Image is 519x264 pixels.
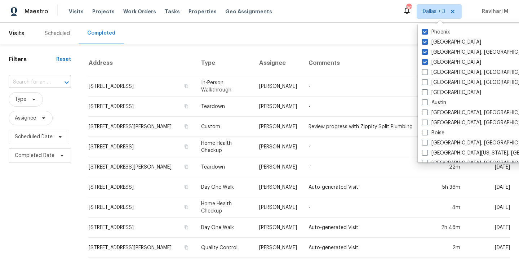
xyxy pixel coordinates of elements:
td: [STREET_ADDRESS] [88,137,195,157]
th: Type [195,50,253,76]
button: Copy Address [183,244,190,251]
td: [STREET_ADDRESS][PERSON_NAME] [88,238,195,258]
td: [PERSON_NAME] [253,76,303,97]
label: Austin [422,99,446,106]
label: [GEOGRAPHIC_DATA] [422,59,481,66]
button: Copy Address [183,204,190,210]
td: [STREET_ADDRESS] [88,76,195,97]
input: Search for an address... [9,77,51,88]
div: Scheduled [45,30,70,37]
label: [GEOGRAPHIC_DATA] [422,39,481,46]
span: Assignee [15,115,36,122]
span: Scheduled Date [15,133,53,140]
td: Auto-generated Visit [303,238,429,258]
td: Teardown [195,97,253,117]
div: 90 [406,4,411,12]
td: Quality Control [195,238,253,258]
td: [PERSON_NAME] [253,218,303,238]
button: Copy Address [183,103,190,109]
span: Projects [92,8,115,15]
td: 4m [430,197,466,218]
td: 2m [430,238,466,258]
td: Home Health Checkup [195,197,253,218]
td: [DATE] [466,197,510,218]
div: Completed [87,30,115,37]
td: [DATE] [466,157,510,177]
button: Copy Address [183,184,190,190]
td: Review progress with Zippity Split Plumbing [303,117,429,137]
span: Visits [69,8,84,15]
td: [PERSON_NAME] [253,137,303,157]
th: Address [88,50,195,76]
td: [STREET_ADDRESS] [88,218,195,238]
label: [GEOGRAPHIC_DATA] [422,89,481,96]
button: Copy Address [183,224,190,231]
div: Reset [56,56,71,63]
span: Visits [9,26,25,41]
td: [STREET_ADDRESS] [88,177,195,197]
th: Assignee [253,50,303,76]
span: Tasks [165,9,180,14]
span: Work Orders [123,8,156,15]
button: Copy Address [183,83,190,89]
td: - [303,157,429,177]
td: 22m [430,157,466,177]
td: [STREET_ADDRESS][PERSON_NAME] [88,157,195,177]
td: [PERSON_NAME] [253,177,303,197]
td: 2h 48m [430,218,466,238]
label: Boise [422,129,444,137]
td: [PERSON_NAME] [253,197,303,218]
span: Type [15,96,26,103]
td: [PERSON_NAME] [253,97,303,117]
button: Copy Address [183,164,190,170]
td: Auto-generated Visit [303,218,429,238]
td: - [303,137,429,157]
td: Auto-generated Visit [303,177,429,197]
td: [STREET_ADDRESS] [88,197,195,218]
td: [DATE] [466,177,510,197]
td: [PERSON_NAME] [253,157,303,177]
td: Home Health Checkup [195,137,253,157]
td: - [303,76,429,97]
td: Custom [195,117,253,137]
td: [STREET_ADDRESS][PERSON_NAME] [88,117,195,137]
td: [DATE] [466,218,510,238]
td: Day One Walk [195,177,253,197]
td: [DATE] [466,238,510,258]
th: Comments [303,50,429,76]
td: Day One Walk [195,218,253,238]
button: Copy Address [183,143,190,150]
td: 5h 36m [430,177,466,197]
button: Open [62,77,72,88]
span: Ravihari M [479,8,508,15]
td: [PERSON_NAME] [253,238,303,258]
td: [STREET_ADDRESS] [88,97,195,117]
span: Maestro [25,8,48,15]
span: Geo Assignments [225,8,272,15]
span: Completed Date [15,152,54,159]
button: Copy Address [183,123,190,130]
td: Teardown [195,157,253,177]
td: - [303,97,429,117]
td: In-Person Walkthrough [195,76,253,97]
label: Phoenix [422,28,450,36]
span: Dallas + 3 [423,8,445,15]
h1: Filters [9,56,56,63]
span: Properties [188,8,217,15]
td: - [303,197,429,218]
td: [PERSON_NAME] [253,117,303,137]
